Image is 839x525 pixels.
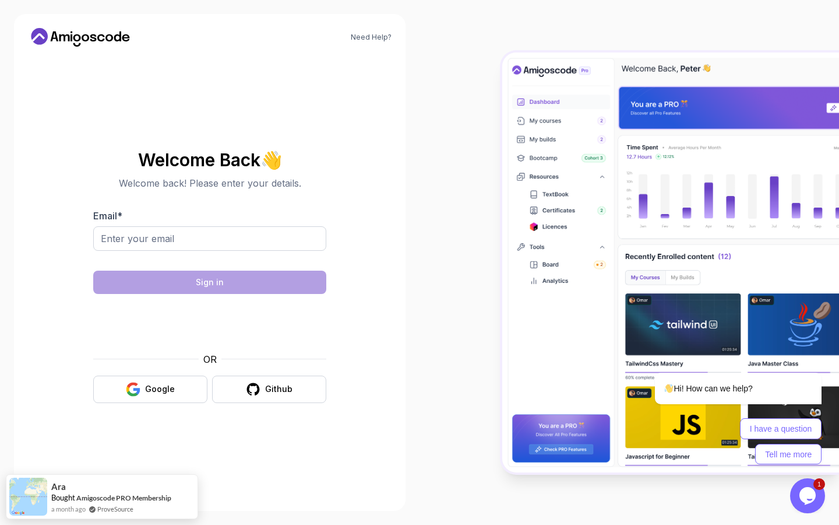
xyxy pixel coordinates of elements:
a: ProveSource [97,504,133,514]
iframe: Widget containing checkbox for hCaptcha security challenge [122,301,298,345]
h2: Welcome Back [93,150,326,169]
div: Github [265,383,292,395]
a: Need Help? [351,33,392,42]
button: Sign in [93,271,326,294]
input: Enter your email [93,226,326,251]
img: provesource social proof notification image [9,478,47,516]
iframe: chat widget [618,267,827,473]
span: a month ago [51,504,86,514]
img: Amigoscode Dashboard [502,52,839,473]
button: Google [93,376,207,403]
p: Welcome back! Please enter your details. [93,176,326,190]
span: Ara [51,482,66,492]
span: 👋 [258,146,286,173]
p: OR [203,352,217,366]
label: Email * [93,210,122,222]
button: Github [212,376,326,403]
div: Sign in [196,276,224,288]
span: Bought [51,493,75,502]
iframe: chat widget [790,478,827,513]
a: Amigoscode PRO Membership [76,494,171,502]
a: Home link [28,28,133,47]
div: Google [145,383,175,395]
